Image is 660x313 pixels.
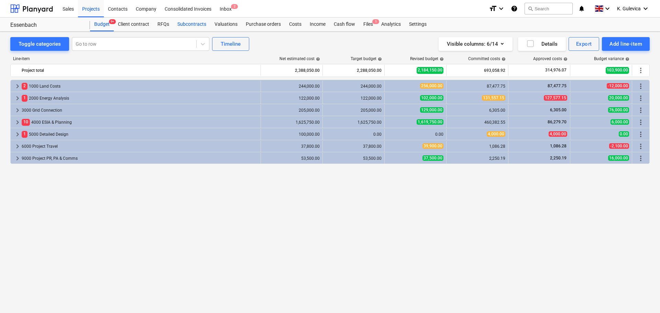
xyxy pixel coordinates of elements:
span: K. Gulevica [617,6,641,11]
div: 2000 Energy Analysis [22,93,258,104]
div: 2,288,050.00 [326,65,382,76]
button: Export [569,37,599,51]
div: 205,000.00 [264,108,320,113]
a: Purchase orders [242,18,285,31]
span: keyboard_arrow_right [13,118,22,126]
span: 2 [231,4,238,9]
i: keyboard_arrow_down [603,4,612,13]
a: Settings [405,18,431,31]
div: 1,625,750.00 [326,120,382,125]
div: Committed costs [468,56,506,61]
div: Budget [90,18,114,31]
div: Net estimated cost [279,56,320,61]
span: 256,000.00 [420,83,443,89]
span: 20,000.00 [608,95,629,101]
span: 6,000.00 [610,119,629,125]
div: 9000 Project PR, PA & Comms [22,153,258,164]
span: 86,279.70 [547,120,567,124]
a: Cash flow [330,18,359,31]
div: Costs [285,18,306,31]
div: 37,800.00 [264,144,320,149]
div: 3000 Grid Connection [22,105,258,116]
span: keyboard_arrow_right [13,142,22,150]
span: keyboard_arrow_right [13,94,22,102]
div: Budget variance [594,56,629,61]
a: Subcontracts [173,18,210,31]
a: Client contract [114,18,153,31]
span: 2,250.19 [549,156,567,160]
span: 87,477.75 [547,83,567,88]
span: 6,305.00 [549,108,567,112]
span: More actions [637,66,645,75]
i: Knowledge base [511,4,518,13]
button: Add line-item [602,37,650,51]
span: help [315,57,320,61]
div: 1,625,750.00 [264,120,320,125]
a: Budget9+ [90,18,114,31]
div: RFQs [153,18,173,31]
span: More actions [637,142,645,150]
button: Timeline [212,37,249,51]
div: Export [576,40,592,48]
span: 102,000.00 [420,95,443,101]
div: Project total [22,65,258,76]
span: keyboard_arrow_right [13,82,22,90]
span: help [438,57,444,61]
i: notifications [578,4,585,13]
span: More actions [637,106,645,114]
span: 37,500.00 [422,155,443,161]
span: search [528,6,533,11]
div: 1,086.28 [449,144,505,149]
span: help [562,57,568,61]
button: Search [525,3,573,14]
div: Revised budget [410,56,444,61]
div: Visible columns : 6/14 [447,40,504,48]
span: 4,000.00 [549,131,567,137]
div: 2,250.19 [449,156,505,161]
span: 129,000.00 [420,107,443,113]
div: Details [526,40,558,48]
div: 6,305.00 [449,108,505,113]
div: Essenbach [10,22,82,29]
span: 39,900.00 [422,143,443,149]
i: keyboard_arrow_down [497,4,505,13]
div: Add line-item [609,40,642,48]
div: 0.00 [387,132,443,137]
span: help [624,57,629,61]
i: format_size [489,4,497,13]
span: 103,900.00 [606,67,629,74]
div: 205,000.00 [326,108,382,113]
span: -2,100.00 [609,143,629,149]
span: 0.00 [619,131,629,137]
span: 1 [22,131,27,137]
a: Income [306,18,330,31]
span: 1 [372,19,379,24]
span: 2 [22,83,27,89]
span: keyboard_arrow_right [13,154,22,163]
span: help [376,57,382,61]
span: 314,976.07 [544,67,567,73]
div: 53,500.00 [326,156,382,161]
span: 16,000.00 [608,155,629,161]
div: Line-item [10,56,261,61]
span: -12,000.00 [607,83,629,89]
a: Files1 [359,18,377,31]
div: Approved costs [533,56,568,61]
span: keyboard_arrow_right [13,106,22,114]
span: More actions [637,82,645,90]
a: Analytics [377,18,405,31]
div: 122,000.00 [264,96,320,101]
span: 131,557.15 [482,95,505,101]
i: keyboard_arrow_down [641,4,650,13]
div: 53,500.00 [264,156,320,161]
div: Toggle categories [19,40,61,48]
span: keyboard_arrow_right [13,130,22,138]
a: Valuations [210,18,242,31]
